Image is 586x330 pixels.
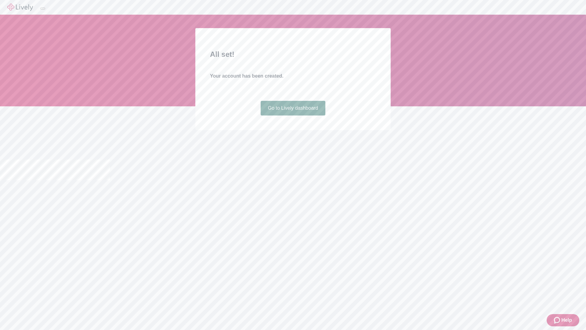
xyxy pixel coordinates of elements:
[40,8,45,9] button: Log out
[261,101,326,116] a: Go to Lively dashboard
[561,317,572,324] span: Help
[210,72,376,80] h4: Your account has been created.
[210,49,376,60] h2: All set!
[554,317,561,324] svg: Zendesk support icon
[547,314,579,326] button: Zendesk support iconHelp
[7,4,33,11] img: Lively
